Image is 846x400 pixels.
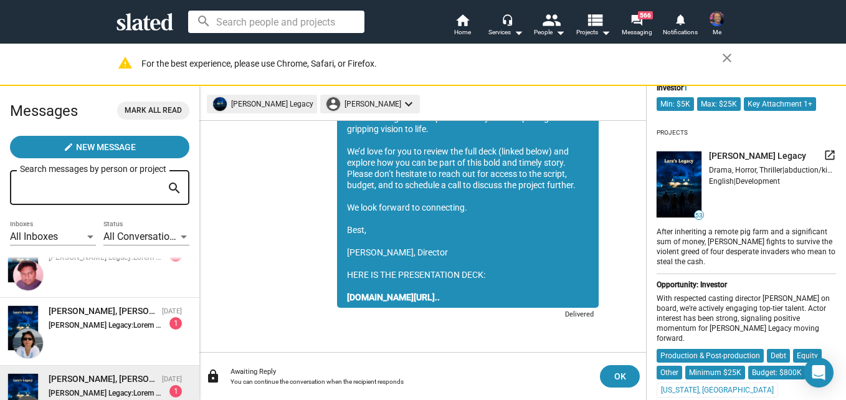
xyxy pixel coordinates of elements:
[10,231,58,242] span: All Inboxes
[576,25,611,40] span: Projects
[125,104,182,117] span: Mark all read
[188,11,364,33] input: Search people and projects
[744,97,816,111] mat-chip: Key Attachment 1+
[118,55,133,70] mat-icon: warning
[455,12,470,27] mat-icon: home
[804,358,834,388] div: Open Intercom Messenger
[10,96,78,126] h2: Messages
[49,389,133,398] strong: [PERSON_NAME] Legacy:
[697,97,741,111] mat-chip: Max: $25K
[630,14,642,26] mat-icon: forum
[736,177,780,186] span: Development
[657,83,836,92] div: Investor
[488,25,523,40] div: Services
[401,97,416,112] mat-icon: keyboard_arrow_down
[657,151,701,218] img: undefined
[320,95,420,113] mat-chip: [PERSON_NAME]
[610,365,630,388] span: OK
[709,150,806,162] span: [PERSON_NAME] Legacy
[683,83,688,92] span: 1
[709,177,734,186] span: English
[824,149,836,161] mat-icon: launch
[231,378,590,385] div: You can continue the conversation when the recipient responds
[748,366,806,379] mat-chip: Budget: $800K
[657,97,694,111] mat-chip: Min: $5K
[767,349,790,363] mat-chip: Debt
[657,225,836,267] div: After inheriting a remote pig farm and a significant sum of money, [PERSON_NAME] fights to surviv...
[440,12,484,40] a: Home
[793,349,822,363] mat-chip: Equity
[657,349,764,363] mat-chip: Production & Post-production
[720,50,734,65] mat-icon: close
[657,383,778,398] mat-chip: [US_STATE], [GEOGRAPHIC_DATA]
[782,166,784,174] span: |
[64,142,74,152] mat-icon: create
[695,212,703,219] span: 53
[141,55,722,72] div: For the best experience, please use Chrome, Safari, or Firefox.
[558,308,599,323] div: Delivered
[710,11,725,26] img: Horace Wilson
[162,307,182,315] time: [DATE]
[685,366,745,379] mat-chip: Minimum $25K
[162,375,182,383] time: [DATE]
[8,306,38,350] img: Lara's Legacy
[534,25,565,40] div: People
[501,14,513,25] mat-icon: headset_mic
[454,25,471,40] span: Home
[13,260,43,290] img: Alok Kumar Gahlot
[103,231,180,242] span: All Conversations
[553,25,568,40] mat-icon: arrow_drop_down
[117,102,189,120] button: Mark all read
[663,25,698,40] span: Notifications
[167,179,182,198] mat-icon: search
[542,11,560,29] mat-icon: people
[598,25,613,40] mat-icon: arrow_drop_down
[713,25,721,40] span: Me
[511,25,526,40] mat-icon: arrow_drop_down
[622,25,652,40] span: Messaging
[347,292,440,302] a: [DOMAIN_NAME][URL]..
[231,368,590,376] div: Awaiting Reply
[206,369,221,384] mat-icon: lock
[49,373,157,385] div: Dustin Puttuck, Lara's Legacy
[734,177,736,186] span: |
[638,11,653,19] span: 566
[13,328,43,358] img: Nancy NeSmith
[484,12,528,40] button: Services
[49,321,133,330] strong: [PERSON_NAME] Legacy:
[709,166,782,174] span: Drama, Horror, Thriller
[169,317,182,330] div: 1
[571,12,615,40] button: Projects
[10,136,189,158] button: New Message
[657,294,836,344] div: With respected casting director [PERSON_NAME] on board, we’re actively engaging top-tier talent. ...
[658,12,702,40] a: Notifications
[586,11,604,29] mat-icon: view_list
[702,9,732,41] button: Horace WilsonMe
[169,385,182,398] div: 1
[49,305,157,317] div: Nancy NeSmith, Lara's Legacy
[615,12,658,40] a: 566Messaging
[600,365,640,388] button: OK
[528,12,571,40] button: People
[76,136,136,158] span: New Message
[657,124,688,141] div: Projects
[657,366,682,379] mat-chip: Other
[674,13,686,25] mat-icon: notifications
[657,280,836,289] div: Opportunity: Investor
